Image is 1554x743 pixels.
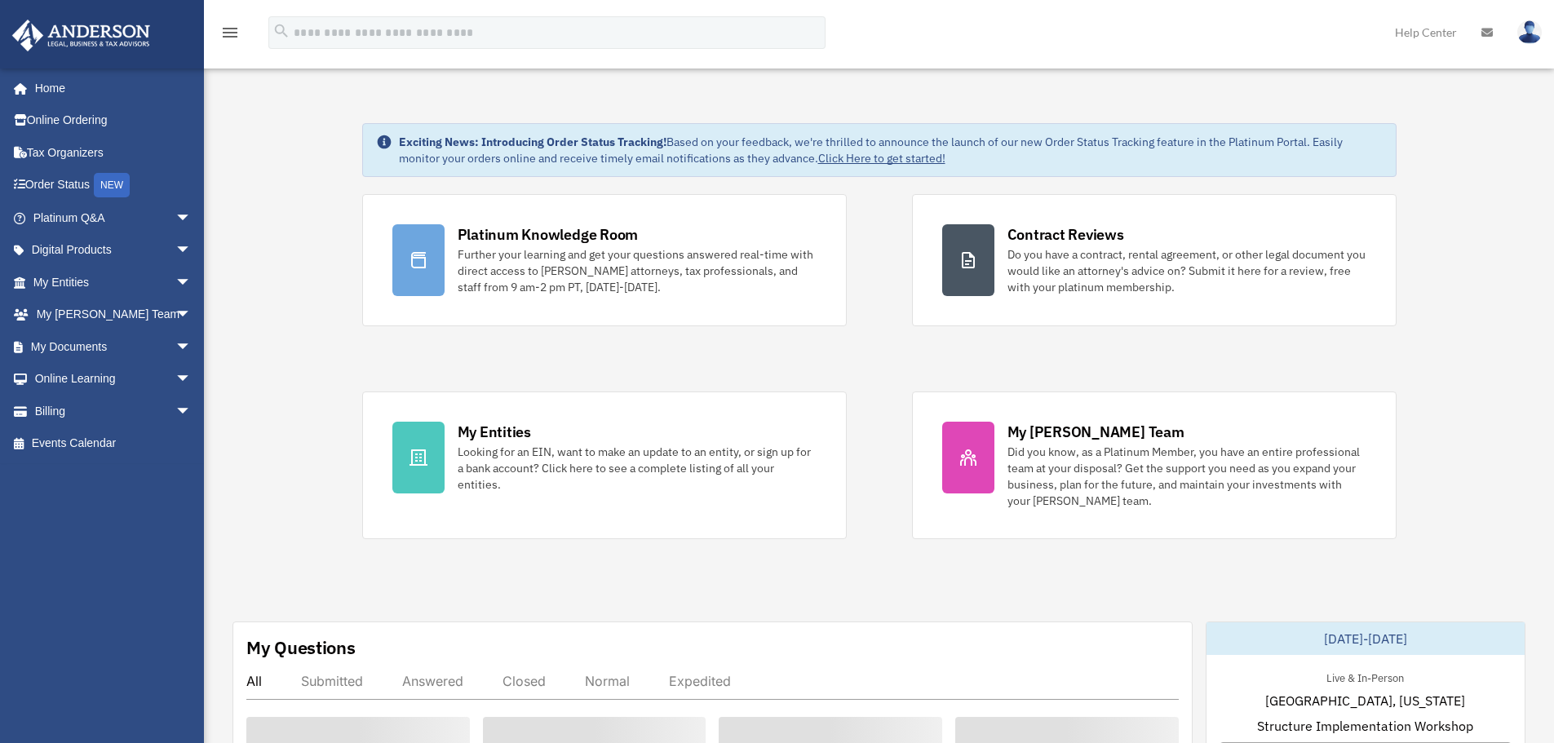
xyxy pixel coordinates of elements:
div: Do you have a contract, rental agreement, or other legal document you would like an attorney's ad... [1007,246,1366,295]
a: Online Learningarrow_drop_down [11,363,216,396]
span: arrow_drop_down [175,234,208,268]
div: My [PERSON_NAME] Team [1007,422,1184,442]
span: arrow_drop_down [175,395,208,428]
a: Click Here to get started! [818,151,945,166]
strong: Exciting News: Introducing Order Status Tracking! [399,135,666,149]
div: Closed [503,673,546,689]
span: arrow_drop_down [175,363,208,396]
span: arrow_drop_down [175,266,208,299]
div: Contract Reviews [1007,224,1124,245]
a: My [PERSON_NAME] Team Did you know, as a Platinum Member, you have an entire professional team at... [912,391,1397,539]
a: Home [11,72,208,104]
a: Contract Reviews Do you have a contract, rental agreement, or other legal document you would like... [912,194,1397,326]
span: arrow_drop_down [175,330,208,364]
a: menu [220,29,240,42]
a: Platinum Knowledge Room Further your learning and get your questions answered real-time with dire... [362,194,847,326]
img: Anderson Advisors Platinum Portal [7,20,155,51]
span: arrow_drop_down [175,201,208,235]
a: My Entitiesarrow_drop_down [11,266,216,299]
div: [DATE]-[DATE] [1206,622,1525,655]
a: My [PERSON_NAME] Teamarrow_drop_down [11,299,216,331]
div: NEW [94,173,130,197]
div: My Entities [458,422,531,442]
div: Looking for an EIN, want to make an update to an entity, or sign up for a bank account? Click her... [458,444,817,493]
a: Digital Productsarrow_drop_down [11,234,216,267]
div: Answered [402,673,463,689]
span: arrow_drop_down [175,299,208,332]
a: Tax Organizers [11,136,216,169]
div: Normal [585,673,630,689]
div: Based on your feedback, we're thrilled to announce the launch of our new Order Status Tracking fe... [399,134,1383,166]
a: My Documentsarrow_drop_down [11,330,216,363]
a: Events Calendar [11,427,216,460]
a: Platinum Q&Aarrow_drop_down [11,201,216,234]
div: All [246,673,262,689]
img: User Pic [1517,20,1542,44]
div: Platinum Knowledge Room [458,224,639,245]
div: Expedited [669,673,731,689]
i: menu [220,23,240,42]
div: Live & In-Person [1313,668,1417,685]
a: My Entities Looking for an EIN, want to make an update to an entity, or sign up for a bank accoun... [362,391,847,539]
a: Online Ordering [11,104,216,137]
span: Structure Implementation Workshop [1257,716,1473,736]
div: Did you know, as a Platinum Member, you have an entire professional team at your disposal? Get th... [1007,444,1366,509]
div: Further your learning and get your questions answered real-time with direct access to [PERSON_NAM... [458,246,817,295]
span: [GEOGRAPHIC_DATA], [US_STATE] [1265,691,1465,710]
div: Submitted [301,673,363,689]
i: search [272,22,290,40]
a: Billingarrow_drop_down [11,395,216,427]
div: My Questions [246,635,356,660]
a: Order StatusNEW [11,169,216,202]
